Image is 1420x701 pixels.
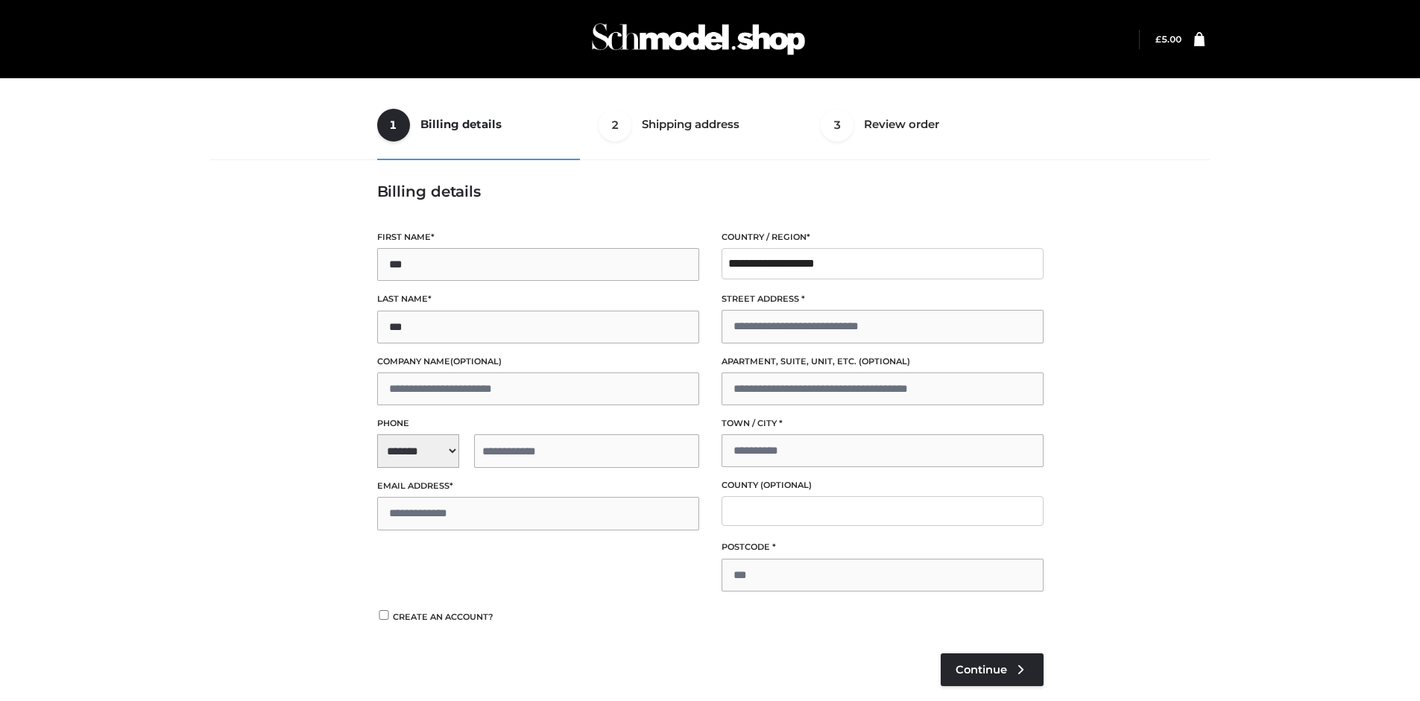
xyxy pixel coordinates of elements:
[859,356,910,367] span: (optional)
[393,612,493,622] span: Create an account?
[450,356,502,367] span: (optional)
[587,10,810,69] img: Schmodel Admin 964
[722,478,1044,492] label: County
[1155,34,1181,45] a: £5.00
[941,653,1044,686] a: Continue
[377,610,391,620] input: Create an account?
[722,292,1044,306] label: Street address
[722,540,1044,554] label: Postcode
[722,355,1044,369] label: Apartment, suite, unit, etc.
[377,479,699,493] label: Email address
[1155,34,1161,45] span: £
[760,480,812,490] span: (optional)
[377,416,699,431] label: Phone
[722,416,1044,431] label: Town / City
[377,183,1044,200] h3: Billing details
[1155,34,1181,45] bdi: 5.00
[377,230,699,244] label: First name
[377,355,699,369] label: Company name
[722,230,1044,244] label: Country / Region
[377,292,699,306] label: Last name
[956,663,1007,676] span: Continue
